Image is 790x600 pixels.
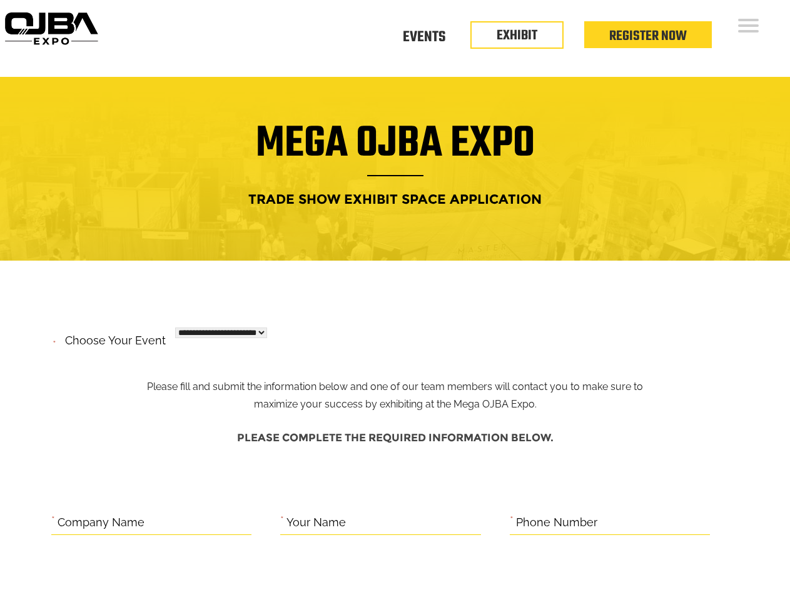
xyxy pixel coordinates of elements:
a: EXHIBIT [497,25,537,46]
label: Choose your event [58,323,166,351]
p: Please fill and submit the information below and one of our team members will contact you to make... [137,330,653,414]
label: Company Name [58,513,144,532]
label: Phone Number [516,513,597,532]
a: Register Now [609,26,687,47]
h4: Please complete the required information below. [51,426,739,450]
label: Your Name [286,513,346,532]
h1: Mega OJBA Expo [9,126,781,176]
h4: Trade Show Exhibit Space Application [9,187,781,211]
